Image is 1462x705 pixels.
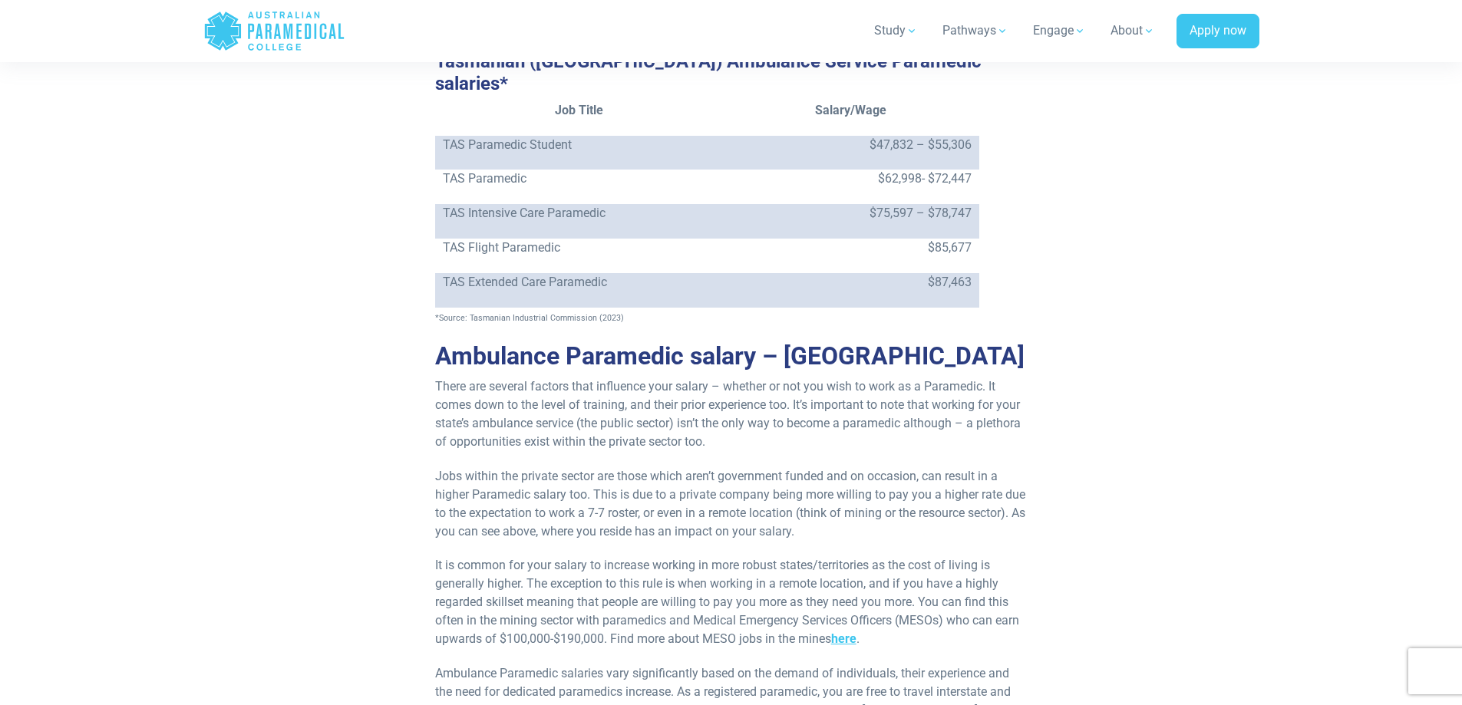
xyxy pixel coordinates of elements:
[933,9,1018,52] a: Pathways
[1024,9,1095,52] a: Engage
[731,239,971,257] p: $85,677
[435,51,1028,95] h3: Tasmanian ([GEOGRAPHIC_DATA]) Ambulance Service Paramedic salaries*
[435,313,624,323] span: *Source: Tasmanian Industrial Commission (2023)
[731,273,971,292] p: $87,463
[435,341,1028,371] h2: Ambulance Paramedic salary – [GEOGRAPHIC_DATA]
[1177,14,1259,49] a: Apply now
[865,9,927,52] a: Study
[443,204,716,222] p: TAS Intensive Care Paramedic
[815,103,886,117] strong: Salary/Wage
[435,377,1028,451] p: There are several factors that influence your salary – whether or not you wish to work as a Param...
[443,170,716,188] p: TAS Paramedic
[731,204,971,222] p: $75,597 – $78,747
[731,170,971,188] p: $62,998- $72,447
[203,6,345,56] a: Australian Paramedical College
[443,239,716,257] p: TAS Flight Paramedic
[443,273,716,292] p: TAS Extended Care Paramedic
[435,556,1028,648] p: It is common for your salary to increase working in more robust states/territories as the cost of...
[443,136,716,154] p: TAS Paramedic Student
[731,136,971,154] p: $47,832 – $55,306
[435,467,1028,541] p: Jobs within the private sector are those which aren’t government funded and on occasion, can resu...
[1101,9,1164,52] a: About
[831,631,856,646] a: here
[555,103,603,117] strong: Job Title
